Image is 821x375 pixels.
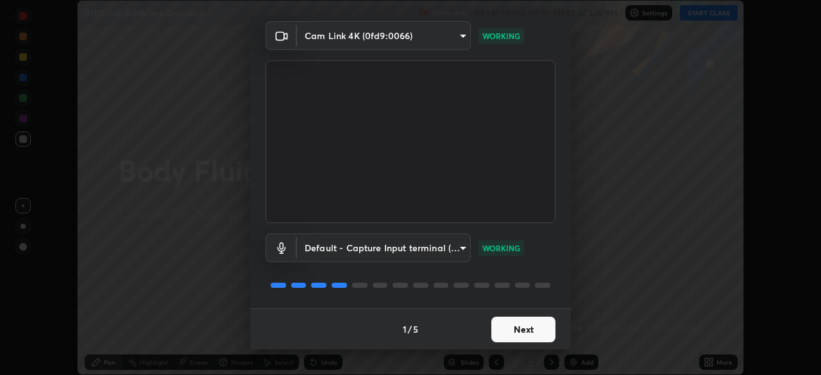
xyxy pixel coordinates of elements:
p: WORKING [482,30,520,42]
div: Cam Link 4K (0fd9:0066) [297,233,471,262]
h4: 5 [413,322,418,336]
p: WORKING [482,242,520,254]
h4: 1 [403,322,407,336]
h4: / [408,322,412,336]
div: Cam Link 4K (0fd9:0066) [297,21,471,50]
button: Next [491,317,555,342]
